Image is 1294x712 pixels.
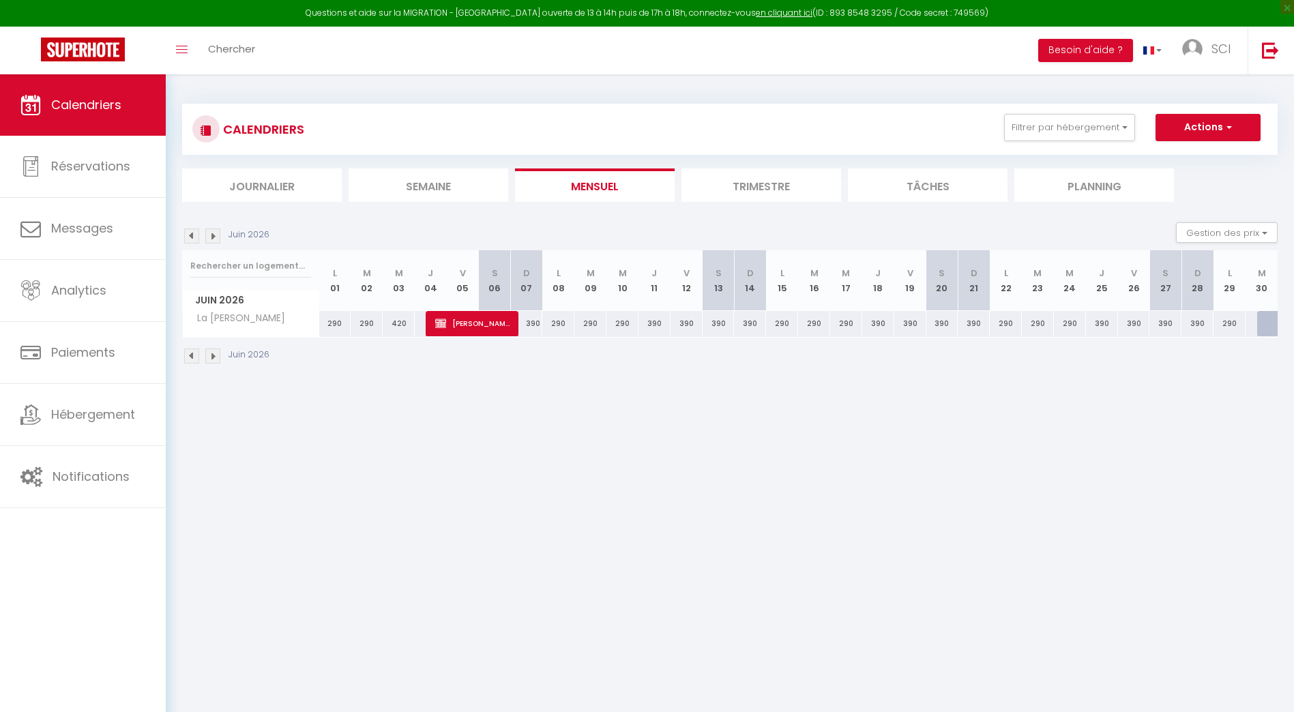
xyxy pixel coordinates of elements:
[574,250,606,311] th: 09
[351,311,383,336] div: 290
[939,267,945,280] abbr: S
[229,348,269,361] p: Juin 2026
[1172,27,1248,74] a: ... SCI
[1156,114,1261,141] button: Actions
[333,267,337,280] abbr: L
[415,250,447,311] th: 04
[383,311,415,336] div: 420
[894,311,926,336] div: 390
[830,250,862,311] th: 17
[926,311,958,336] div: 390
[183,291,319,310] span: Juin 2026
[958,250,990,311] th: 21
[1131,267,1137,280] abbr: V
[557,267,561,280] abbr: L
[766,311,798,336] div: 290
[990,311,1022,336] div: 290
[1065,267,1074,280] abbr: M
[1262,42,1279,59] img: logout
[479,250,511,311] th: 06
[619,267,627,280] abbr: M
[1054,311,1086,336] div: 290
[460,267,466,280] abbr: V
[638,311,671,336] div: 390
[1176,222,1278,243] button: Gestion des prix
[683,267,690,280] abbr: V
[990,250,1022,311] th: 22
[190,254,311,278] input: Rechercher un logement...
[842,267,850,280] abbr: M
[638,250,671,311] th: 11
[734,250,766,311] th: 14
[198,27,265,74] a: Chercher
[1181,311,1214,336] div: 390
[53,468,130,485] span: Notifications
[671,311,703,336] div: 390
[51,158,130,175] span: Réservations
[51,96,121,113] span: Calendriers
[220,114,304,145] h3: CALENDRIERS
[51,220,113,237] span: Messages
[1214,311,1246,336] div: 290
[810,267,819,280] abbr: M
[681,168,841,202] li: Trimestre
[383,250,415,311] th: 03
[542,311,574,336] div: 290
[766,250,798,311] th: 15
[1118,250,1150,311] th: 26
[351,250,383,311] th: 02
[319,311,351,336] div: 290
[1022,250,1054,311] th: 23
[1099,267,1104,280] abbr: J
[447,250,479,311] th: 05
[1022,311,1054,336] div: 290
[511,250,543,311] th: 07
[894,250,926,311] th: 19
[428,267,433,280] abbr: J
[862,250,894,311] th: 18
[41,38,125,61] img: Super Booking
[51,344,115,361] span: Paiements
[1149,250,1181,311] th: 27
[182,168,342,202] li: Journalier
[349,168,508,202] li: Semaine
[1004,267,1008,280] abbr: L
[395,267,403,280] abbr: M
[780,267,784,280] abbr: L
[1149,311,1181,336] div: 390
[971,267,977,280] abbr: D
[1182,39,1203,59] img: ...
[606,250,638,311] th: 10
[587,267,595,280] abbr: M
[1054,250,1086,311] th: 24
[862,311,894,336] div: 390
[716,267,722,280] abbr: S
[1086,311,1118,336] div: 390
[747,267,754,280] abbr: D
[1246,250,1278,311] th: 30
[523,267,530,280] abbr: D
[798,311,830,336] div: 290
[515,168,675,202] li: Mensuel
[830,311,862,336] div: 290
[1014,168,1174,202] li: Planning
[574,311,606,336] div: 290
[848,168,1008,202] li: Tâches
[1214,250,1246,311] th: 29
[958,311,990,336] div: 390
[492,267,498,280] abbr: S
[875,267,881,280] abbr: J
[1086,250,1118,311] th: 25
[51,282,106,299] span: Analytics
[435,310,510,336] span: [PERSON_NAME]
[756,7,812,18] a: en cliquant ici
[606,311,638,336] div: 290
[671,250,703,311] th: 12
[208,42,255,56] span: Chercher
[734,311,766,336] div: 390
[511,311,543,336] div: 390
[926,250,958,311] th: 20
[651,267,657,280] abbr: J
[703,311,735,336] div: 390
[1033,267,1042,280] abbr: M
